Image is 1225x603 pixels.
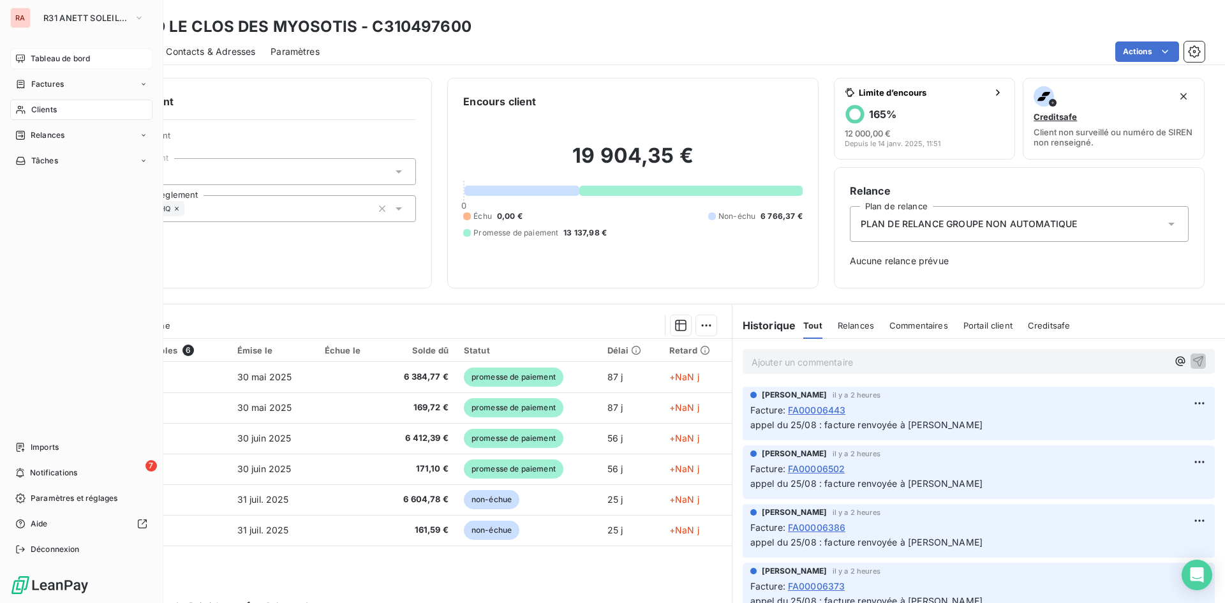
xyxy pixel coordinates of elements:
div: Émise le [237,345,309,355]
span: Factures [31,78,64,90]
span: 30 mai 2025 [237,371,292,382]
span: Facture : [750,521,785,534]
div: Délai [607,345,654,355]
span: 6 [182,345,194,356]
span: Propriétés Client [103,130,416,148]
a: Relances [10,125,152,145]
div: Solde dû [389,345,449,355]
span: Imports [31,442,59,453]
span: [PERSON_NAME] [762,448,828,459]
a: Paramètres et réglages [10,488,152,509]
span: promesse de paiement [464,398,563,417]
span: 30 mai 2025 [237,402,292,413]
a: Tableau de bord [10,48,152,69]
span: Commentaires [889,320,948,331]
span: Déconnexion [31,544,80,555]
span: Portail client [963,320,1013,331]
span: +NaN j [669,402,699,413]
h2: 19 904,35 € [463,143,802,181]
span: Limite d’encours [859,87,988,98]
div: RA [10,8,31,28]
span: [PERSON_NAME] [762,507,828,518]
span: 31 juil. 2025 [237,494,289,505]
span: Aide [31,518,48,530]
span: Échu [473,211,492,222]
button: Limite d’encours165%12 000,00 €Depuis le 14 janv. 2025, 11:51 [834,78,1016,160]
a: Tâches [10,151,152,171]
span: promesse de paiement [464,459,563,479]
span: il y a 2 heures [833,391,880,399]
span: Aucune relance prévue [850,255,1189,267]
input: Ajouter une valeur [184,203,195,214]
span: Relances [838,320,874,331]
span: Promesse de paiement [473,227,558,239]
span: +NaN j [669,494,699,505]
span: 31 juil. 2025 [237,525,289,535]
div: Échue le [325,345,373,355]
span: appel du 25/08 : facture renvoyée à [PERSON_NAME] [750,478,983,489]
h6: Encours client [463,94,536,109]
span: 12 000,00 € [845,128,891,138]
span: Facture : [750,579,785,593]
span: 30 juin 2025 [237,433,292,443]
h6: 165 % [869,108,896,121]
span: [PERSON_NAME] [762,389,828,401]
h6: Relance [850,183,1189,198]
span: Notifications [30,467,77,479]
div: Retard [669,345,724,355]
span: 6 384,77 € [389,371,449,383]
span: Contacts & Adresses [166,45,255,58]
span: FA00006502 [788,462,845,475]
span: Creditsafe [1034,112,1077,122]
span: +NaN j [669,433,699,443]
span: 0,00 € [497,211,523,222]
span: 30 juin 2025 [237,463,292,474]
span: Depuis le 14 janv. 2025, 11:51 [845,140,940,147]
span: Paramètres [271,45,320,58]
h6: Informations client [77,94,416,109]
img: Logo LeanPay [10,575,89,595]
span: il y a 2 heures [833,509,880,516]
span: il y a 2 heures [833,567,880,575]
span: 6 412,39 € [389,432,449,445]
span: 87 j [607,402,623,413]
span: 161,59 € [389,524,449,537]
button: Actions [1115,41,1179,62]
span: [PERSON_NAME] [762,565,828,577]
span: Facture : [750,403,785,417]
span: appel du 25/08 : facture renvoyée à [PERSON_NAME] [750,537,983,547]
span: Non-échu [718,211,755,222]
span: promesse de paiement [464,368,563,387]
span: PLAN DE RELANCE GROUPE NON AUTOMATIQUE [861,218,1078,230]
span: +NaN j [669,463,699,474]
span: 171,10 € [389,463,449,475]
span: 56 j [607,433,623,443]
span: 87 j [607,371,623,382]
span: FA00006443 [788,403,846,417]
span: appel du 25/08 : facture renvoyée à [PERSON_NAME] [750,419,983,430]
span: Clients [31,104,57,115]
a: Clients [10,100,152,120]
div: Statut [464,345,592,355]
span: non-échue [464,521,519,540]
h6: Historique [732,318,796,333]
span: Facture : [750,462,785,475]
span: il y a 2 heures [833,450,880,458]
span: 25 j [607,494,623,505]
span: Tâches [31,155,58,167]
span: 6 766,37 € [761,211,803,222]
span: Tout [803,320,822,331]
span: FA00006386 [788,521,846,534]
h3: EHPAD LE CLOS DES MYOSOTIS - C310497600 [112,15,471,38]
button: CreditsafeClient non surveillé ou numéro de SIREN non renseigné. [1023,78,1205,160]
a: Factures [10,74,152,94]
span: promesse de paiement [464,429,563,448]
span: +NaN j [669,371,699,382]
span: R31 ANETT SOLEIL THOUARS [43,13,129,23]
span: Paramètres et réglages [31,493,117,504]
span: 25 j [607,525,623,535]
span: 6 604,78 € [389,493,449,506]
a: Aide [10,514,152,534]
span: non-échue [464,490,519,509]
span: 0 [461,200,466,211]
